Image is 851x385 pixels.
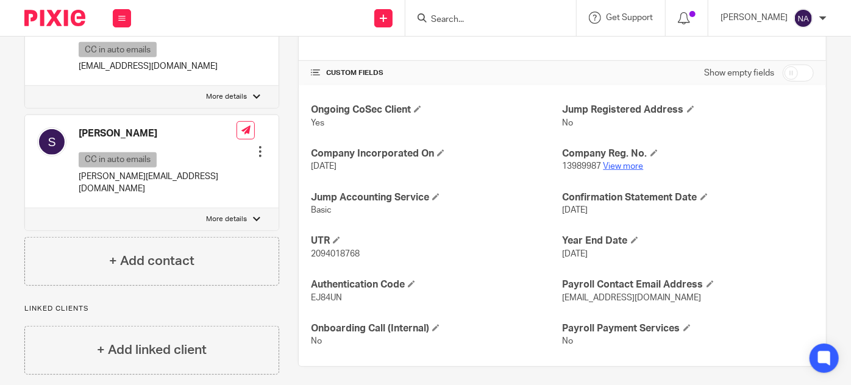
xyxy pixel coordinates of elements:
h4: Confirmation Statement Date [563,191,814,204]
h4: UTR [311,235,562,247]
p: Linked clients [24,304,279,314]
span: Yes [311,119,324,127]
a: View more [604,162,644,171]
span: [DATE] [563,250,588,258]
p: More details [206,214,247,224]
h4: Onboarding Call (Internal) [311,322,562,335]
span: [EMAIL_ADDRESS][DOMAIN_NAME] [563,294,702,302]
p: More details [206,92,247,102]
h4: [PERSON_NAME] [79,127,237,140]
img: Pixie [24,10,85,26]
h4: Payroll Payment Services [563,322,814,335]
span: [DATE] [311,162,336,171]
span: No [563,337,574,345]
p: [PERSON_NAME][EMAIL_ADDRESS][DOMAIN_NAME] [79,171,237,196]
img: svg%3E [37,127,66,157]
h4: CUSTOM FIELDS [311,68,562,78]
h4: Jump Accounting Service [311,191,562,204]
label: Show empty fields [704,67,774,79]
p: CC in auto emails [79,152,157,168]
p: [EMAIL_ADDRESS][DOMAIN_NAME] [79,60,231,72]
h4: Jump Registered Address [563,104,814,116]
h4: Ongoing CoSec Client [311,104,562,116]
input: Search [430,15,539,26]
h4: Company Incorporated On [311,147,562,160]
span: 13989987 [563,162,602,171]
h4: Company Reg. No. [563,147,814,160]
span: No [311,337,322,345]
span: Get Support [606,13,653,22]
span: No [563,119,574,127]
img: svg%3E [794,9,813,28]
span: 2094018768 [311,250,360,258]
h4: + Add contact [109,252,194,270]
p: [PERSON_NAME] [721,12,788,24]
span: EJ84UN [311,294,342,302]
h4: + Add linked client [97,341,207,359]
h4: Authentication Code [311,278,562,291]
span: [DATE] [563,206,588,214]
h4: Payroll Contact Email Address [563,278,814,291]
h4: Year End Date [563,235,814,247]
p: CC in auto emails [79,42,157,57]
span: Basic [311,206,332,214]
